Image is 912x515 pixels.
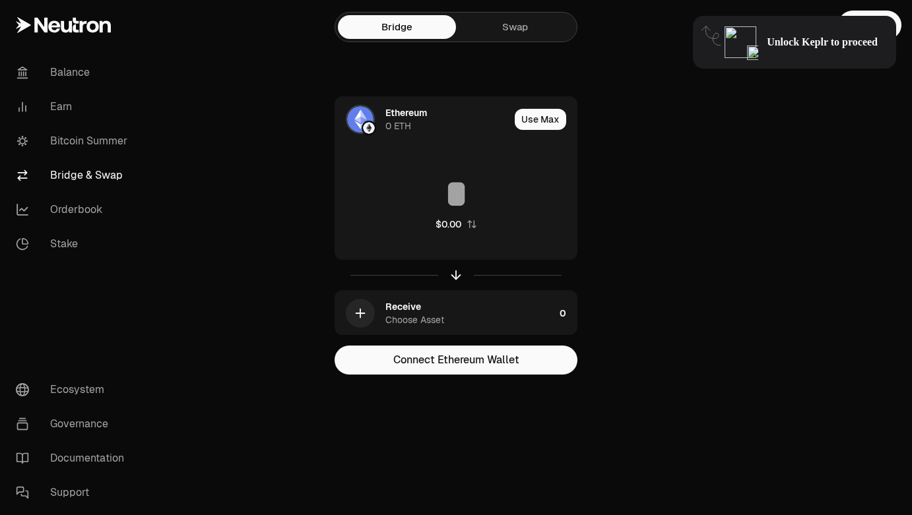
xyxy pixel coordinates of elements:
img: icon-click-cursor.png [747,45,759,60]
div: ReceiveChoose Asset [335,291,554,336]
button: ReceiveChoose Asset0 [335,291,577,336]
a: Stake [5,227,143,261]
a: Support [5,475,143,510]
span: Unlock Keplr to proceed [767,36,878,49]
a: Documentation [5,441,143,475]
div: 0 ETH [385,119,411,133]
a: Balance [5,55,143,90]
button: Use Max [515,109,566,130]
div: ETH LogoEthereum LogoEthereum0 ETH [335,97,509,142]
img: locked-keplr-logo-128.png [725,26,756,58]
div: $0.00 [436,218,461,231]
div: Choose Asset [385,313,444,326]
a: Bitcoin Summer [5,124,143,158]
div: Ethereum [385,106,427,119]
a: Orderbook [5,193,143,227]
div: Receive [385,300,421,313]
img: ETH Logo [347,106,374,133]
button: Connect Ethereum Wallet [335,346,577,375]
a: Governance [5,407,143,441]
a: Bridge [338,15,456,39]
a: Earn [5,90,143,124]
img: Ethereum Logo [363,122,375,134]
a: Bridge & Swap [5,158,143,193]
div: 0 [560,291,577,336]
button: Connect [838,11,901,40]
a: Ecosystem [5,373,143,407]
a: Swap [456,15,574,39]
button: $0.00 [436,218,477,231]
